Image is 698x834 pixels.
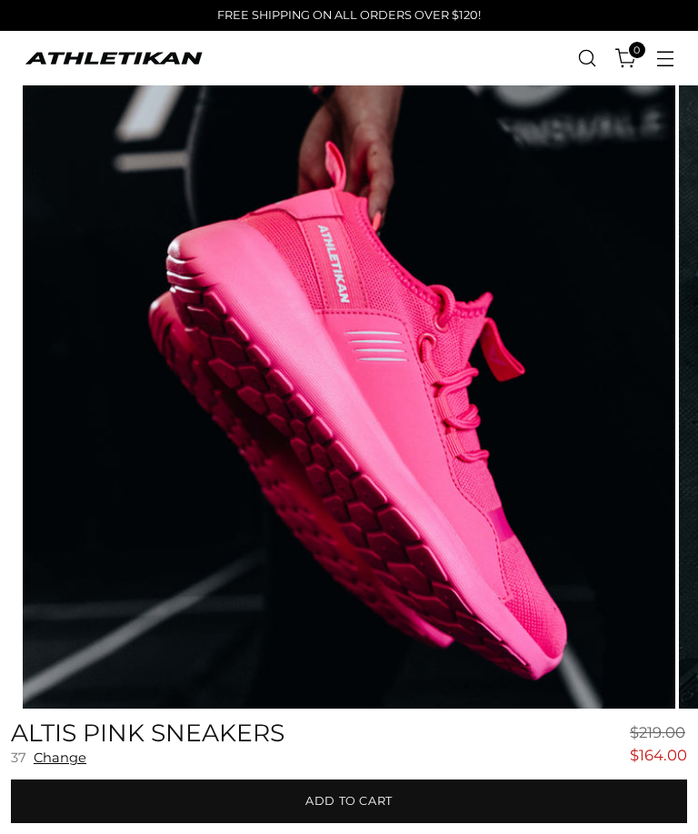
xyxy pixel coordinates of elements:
span: 0 [629,42,645,58]
span: 37 [11,750,26,766]
span: $219.00 [630,723,685,741]
img: ALTIS Pink Sneakers [23,85,675,738]
h5: ALTIS Pink Sneakers [11,720,284,746]
a: Open cart modal [608,40,645,77]
p: FREE SHIPPING ON ALL ORDERS OVER $120! [217,6,481,24]
span: Add to cart [305,793,393,810]
button: Open menu modal [647,40,684,77]
button: Add to cart [11,779,687,823]
a: Open search modal [569,40,606,77]
span: $164.00 [630,746,687,764]
button: Change [34,750,86,766]
a: ATHLETIKAN [23,50,204,66]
